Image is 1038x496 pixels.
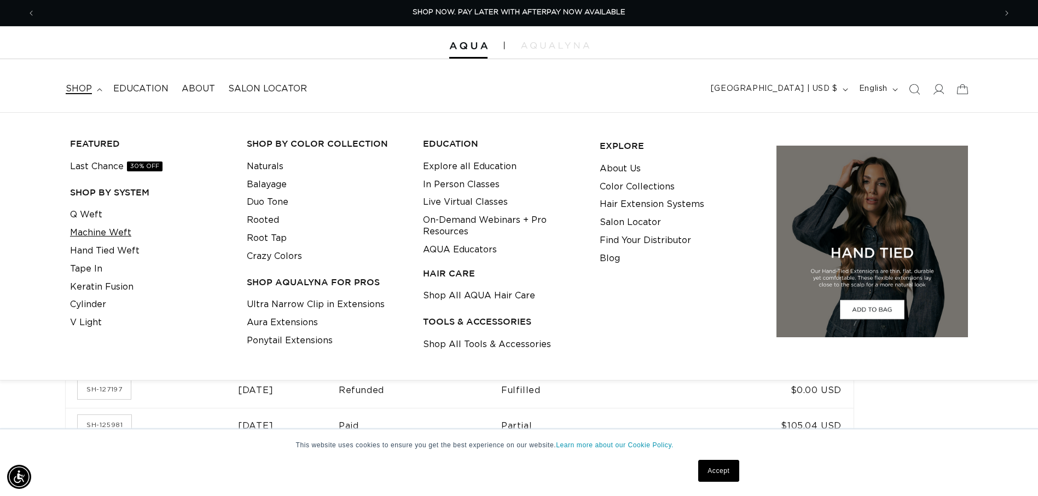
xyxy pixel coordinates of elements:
button: [GEOGRAPHIC_DATA] | USD $ [704,79,853,100]
a: Balayage [247,176,287,194]
time: [DATE] [238,422,274,430]
h3: Shop AquaLyna for Pros [247,276,407,288]
td: $0.00 USD [696,372,854,408]
td: Refunded [339,372,501,408]
a: Learn more about our Cookie Policy. [556,441,674,449]
a: Hand Tied Weft [70,242,140,260]
h3: Shop by Color Collection [247,138,407,149]
a: Color Collections [600,178,675,196]
a: Live Virtual Classes [423,193,508,211]
h3: EXPLORE [600,140,759,152]
a: Shop All AQUA Hair Care [423,287,535,305]
span: 30% OFF [127,162,163,171]
a: Duo Tone [247,193,288,211]
h3: EDUCATION [423,138,583,149]
a: About [175,77,222,101]
a: Q Weft [70,206,102,224]
h3: TOOLS & ACCESSORIES [423,316,583,327]
summary: Search [902,77,926,101]
a: Naturals [247,158,283,176]
a: AQUA Educators [423,241,497,259]
a: About Us [600,160,641,178]
img: aqualyna.com [521,42,589,49]
td: $105.04 USD [696,408,854,443]
button: English [853,79,902,100]
a: Salon Locator [222,77,314,101]
span: Education [113,83,169,95]
a: Order number SH-127197 [78,379,131,399]
a: Hair Extension Systems [600,195,704,214]
td: Partial [501,408,696,443]
time: [DATE] [238,386,274,395]
td: Paid [339,408,501,443]
a: Shop All Tools & Accessories [423,336,551,354]
a: Aura Extensions [247,314,318,332]
a: Ponytail Extensions [247,332,333,350]
span: About [182,83,215,95]
span: [GEOGRAPHIC_DATA] | USD $ [711,83,838,95]
span: shop [66,83,92,95]
a: Crazy Colors [247,247,302,266]
a: Keratin Fusion [70,278,134,296]
a: Explore all Education [423,158,517,176]
a: Cylinder [70,296,106,314]
a: Root Tap [247,229,287,247]
a: In Person Classes [423,176,500,194]
a: Machine Weft [70,224,131,242]
img: Aqua Hair Extensions [449,42,488,50]
a: Order number SH-125981 [78,415,131,435]
a: V Light [70,314,102,332]
a: Last Chance30% OFF [70,158,163,176]
a: Blog [600,250,620,268]
div: Accessibility Menu [7,465,31,489]
td: Fulfilled [501,372,696,408]
p: This website uses cookies to ensure you get the best experience on our website. [296,440,743,450]
span: Salon Locator [228,83,307,95]
a: Rooted [247,211,279,229]
a: Tape In [70,260,102,278]
button: Next announcement [995,3,1019,24]
h3: FEATURED [70,138,230,149]
a: On-Demand Webinars + Pro Resources [423,211,583,241]
a: Find Your Distributor [600,232,691,250]
h3: SHOP BY SYSTEM [70,187,230,198]
a: Education [107,77,175,101]
a: Ultra Narrow Clip in Extensions [247,296,385,314]
a: Accept [698,460,739,482]
span: SHOP NOW. PAY LATER WITH AFTERPAY NOW AVAILABLE [413,9,625,16]
span: English [859,83,888,95]
h3: HAIR CARE [423,268,583,279]
a: Salon Locator [600,214,661,232]
summary: shop [59,77,107,101]
button: Previous announcement [19,3,43,24]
